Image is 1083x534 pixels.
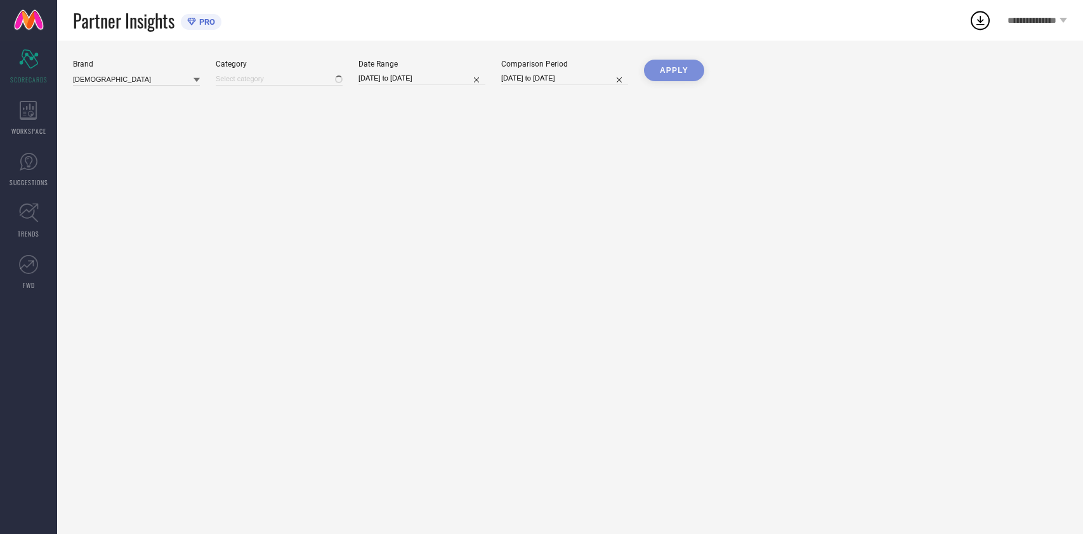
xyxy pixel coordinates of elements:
span: SUGGESTIONS [10,178,48,187]
span: TRENDS [18,229,39,238]
span: SCORECARDS [10,75,48,84]
div: Category [216,60,343,68]
span: FWD [23,280,35,290]
input: Select date range [358,72,485,85]
input: Select comparison period [501,72,628,85]
span: PRO [196,17,215,27]
div: Open download list [969,9,992,32]
div: Brand [73,60,200,68]
span: Partner Insights [73,8,174,34]
span: WORKSPACE [11,126,46,136]
div: Date Range [358,60,485,68]
div: Comparison Period [501,60,628,68]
